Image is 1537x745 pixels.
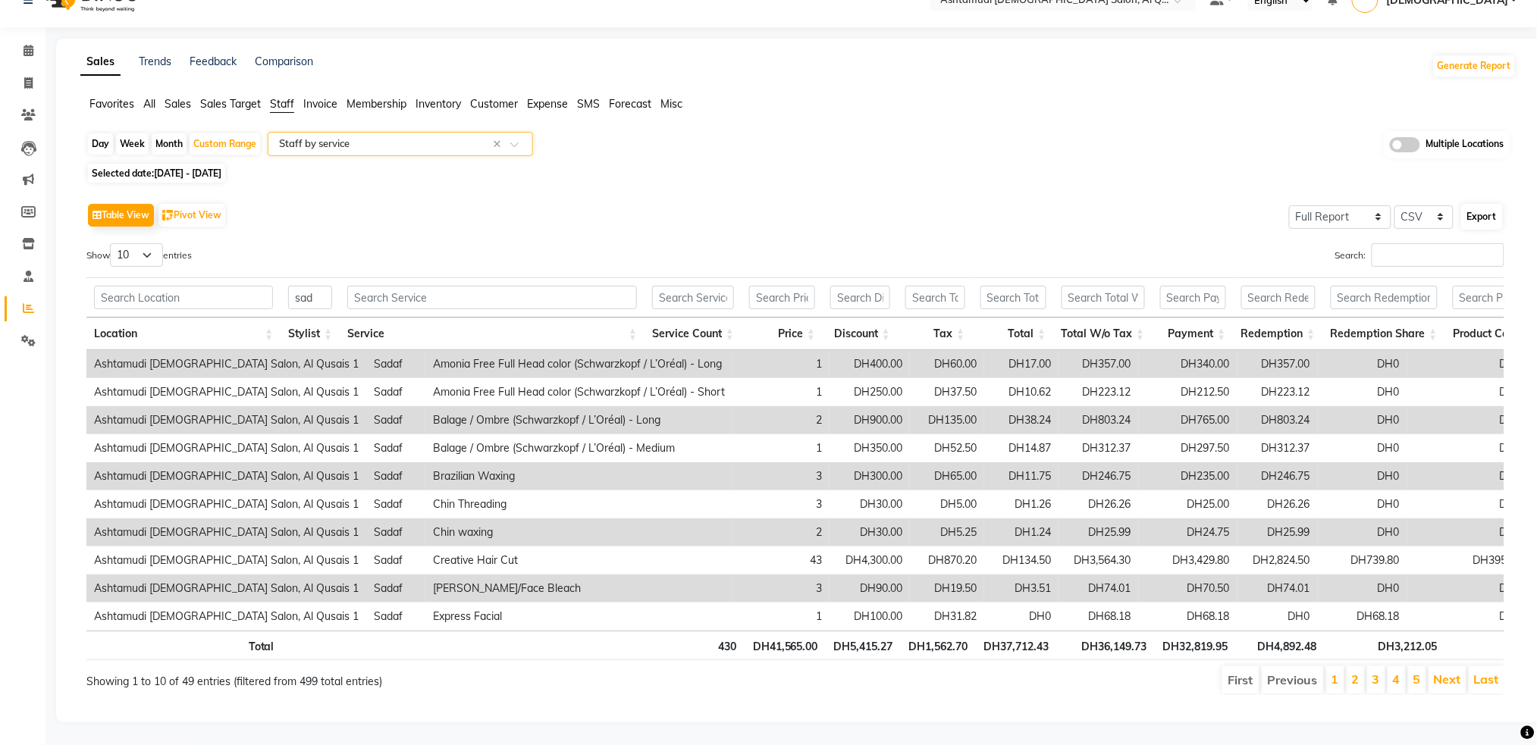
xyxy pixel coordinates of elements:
input: Search Total W/o Tax [1062,286,1145,309]
td: DH70.50 [1139,574,1237,603]
td: Brazilian Waxing [425,462,732,490]
td: DH350.00 [830,434,910,462]
td: DH803.24 [1237,406,1318,434]
th: Payment: activate to sort column ascending [1153,318,1234,350]
span: Expense [527,97,568,111]
td: DH0 [1407,406,1529,434]
span: Membership [347,97,406,111]
td: Sadaf [366,462,425,490]
th: Stylist: activate to sort column ascending [281,318,340,350]
td: Ashtamudi [DEMOGRAPHIC_DATA] Salon, Al Qusais 1 [86,574,366,603]
td: DH395.85 [1407,546,1529,574]
td: DH52.50 [910,434,984,462]
td: 3 [732,574,830,603]
label: Search: [1335,243,1504,267]
td: Sadaf [366,350,425,378]
th: 430 [647,631,744,660]
td: Ashtamudi [DEMOGRAPHIC_DATA] Salon, Al Qusais 1 [86,546,366,574]
th: DH36,149.73 [1057,631,1154,660]
td: DH2,824.50 [1237,546,1318,574]
td: DH870.20 [910,546,984,574]
td: DH300.00 [830,462,910,490]
td: 3 [732,462,830,490]
td: DH400.00 [830,350,910,378]
input: Search Redemption Share [1331,286,1438,309]
td: Ashtamudi [DEMOGRAPHIC_DATA] Salon, Al Qusais 1 [86,603,366,631]
td: DH30.00 [830,490,910,518]
td: DH10.62 [984,378,1059,406]
a: 4 [1393,671,1401,687]
input: Search Service [347,286,637,309]
input: Search Discount [830,286,890,309]
span: Clear all [493,136,506,152]
td: DH26.26 [1237,490,1318,518]
td: DH312.37 [1059,434,1139,462]
td: Sadaf [366,434,425,462]
th: DH41,565.00 [745,631,826,660]
input: Search Total [980,286,1046,309]
td: DH3,429.80 [1139,546,1237,574]
td: Sadaf [366,546,425,574]
button: Generate Report [1434,55,1515,77]
td: DH312.37 [1237,434,1318,462]
td: DH3,564.30 [1059,546,1139,574]
input: Search Tax [905,286,965,309]
span: Forecast [609,97,651,111]
td: DH340.00 [1139,350,1237,378]
td: 43 [732,546,830,574]
td: DH739.80 [1318,546,1407,574]
td: Ashtamudi [DEMOGRAPHIC_DATA] Salon, Al Qusais 1 [86,350,366,378]
td: DH0 [1237,603,1318,631]
td: Sadaf [366,603,425,631]
td: Ashtamudi [DEMOGRAPHIC_DATA] Salon, Al Qusais 1 [86,518,366,546]
input: Search: [1372,243,1504,267]
button: Pivot View [158,204,225,227]
td: DH223.12 [1059,378,1139,406]
td: DH5.25 [910,518,984,546]
div: Day [88,133,113,155]
td: DH11.75 [984,462,1059,490]
td: DH0 [1407,574,1529,603]
td: DH0 [1318,490,1407,518]
button: Export [1461,204,1503,230]
td: DH223.12 [1237,378,1318,406]
td: DH0 [1318,350,1407,378]
div: Showing 1 to 10 of 49 entries (filtered from 499 total entries) [86,665,664,690]
td: DH25.99 [1237,518,1318,546]
th: DH4,892.48 [1235,631,1324,660]
a: Last [1474,671,1499,687]
td: DH0 [1407,350,1529,378]
th: DH3,212.05 [1324,631,1445,660]
td: 3 [732,490,830,518]
th: Service: activate to sort column ascending [340,318,645,350]
td: DH0 [1318,518,1407,546]
span: Misc [660,97,682,111]
input: Search Location [94,286,273,309]
a: Next [1434,671,1461,687]
span: Sales Target [200,97,261,111]
td: DH765.00 [1139,406,1237,434]
a: 3 [1372,671,1380,687]
a: Trends [139,55,171,68]
span: Multiple Locations [1426,137,1504,152]
td: DH74.01 [1059,574,1139,603]
td: Chin waxing [425,518,732,546]
td: DH31.82 [910,603,984,631]
td: DH0 [1407,434,1529,462]
span: Inventory [416,97,461,111]
td: DH357.00 [1237,350,1318,378]
th: DH37,712.43 [976,631,1057,660]
td: DH0 [1318,378,1407,406]
td: DH803.24 [1059,406,1139,434]
td: Sadaf [366,378,425,406]
td: DH65.00 [910,462,984,490]
td: DH100.00 [830,603,910,631]
th: Redemption Share: activate to sort column ascending [1323,318,1445,350]
td: DH246.75 [1237,462,1318,490]
td: DH235.00 [1139,462,1237,490]
td: DH30.00 [830,518,910,546]
td: Amonia Free Full Head color (Schwarzkopf / L’Oréal) - Short [425,378,732,406]
td: 1 [732,350,830,378]
td: DH90.00 [830,574,910,603]
th: Total [86,631,282,660]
